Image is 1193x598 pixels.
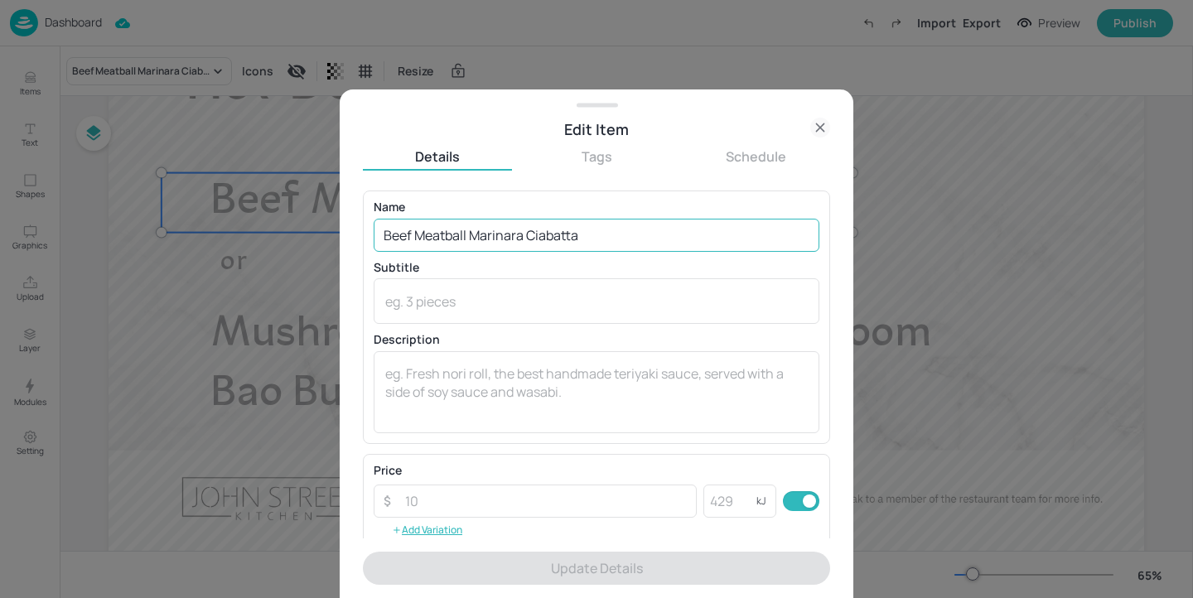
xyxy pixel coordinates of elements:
[374,201,819,213] p: Name
[756,495,766,507] p: kJ
[374,334,819,345] p: Description
[395,485,697,518] input: 10
[681,147,830,166] button: Schedule
[374,262,819,273] p: Subtitle
[363,147,512,166] button: Details
[703,485,756,518] input: 429
[374,219,819,252] input: eg. Chicken Teriyaki Sushi Roll
[522,147,671,166] button: Tags
[374,518,481,543] button: Add Variation
[374,465,402,476] p: Price
[363,118,830,141] div: Edit Item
